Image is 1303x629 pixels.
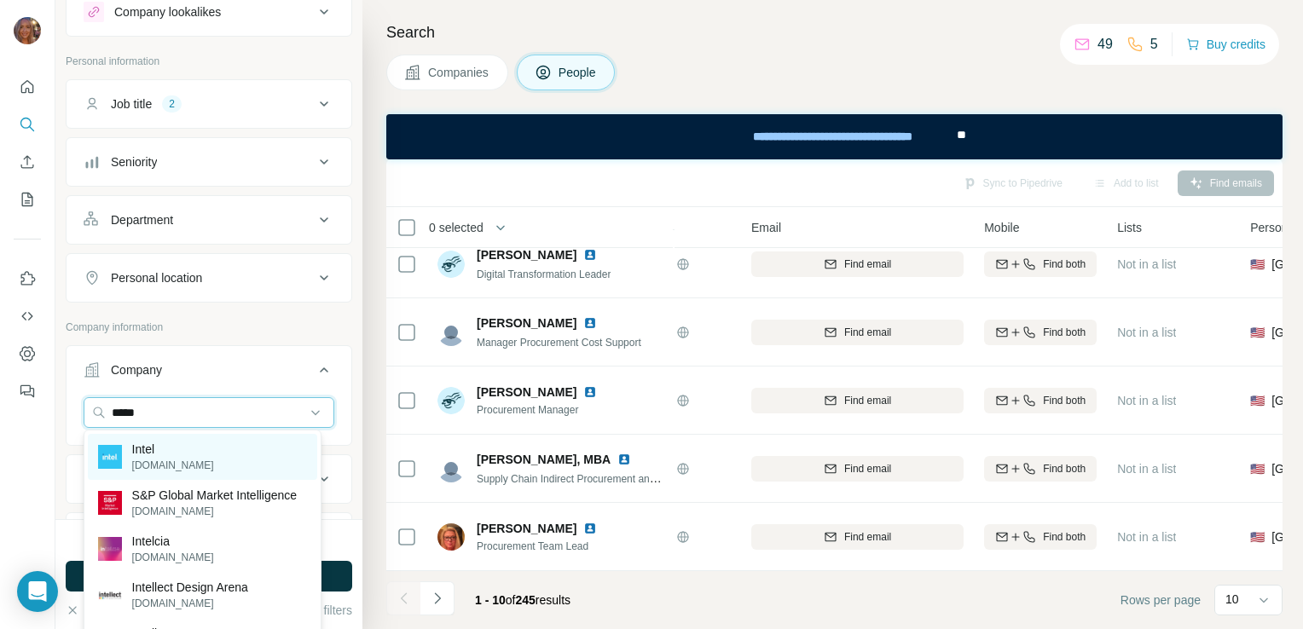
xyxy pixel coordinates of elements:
button: Use Surfe on LinkedIn [14,263,41,294]
p: Intel [132,441,214,458]
img: Avatar [14,17,41,44]
span: Not in a list [1117,530,1176,544]
span: [PERSON_NAME] [477,314,576,332]
span: Supply Chain Indirect Procurement and Compliance Manager [477,471,756,485]
button: Find email [751,524,964,550]
span: Rows per page [1121,591,1201,609]
h4: Search [386,20,1283,44]
span: Email [751,219,781,236]
img: Avatar [437,455,465,482]
button: Company [67,349,351,397]
span: [PERSON_NAME] [477,246,576,263]
button: Department [67,199,351,240]
button: Search [14,109,41,140]
p: [DOMAIN_NAME] [132,550,214,565]
button: Run search [66,561,352,591]
div: Company lookalikes [114,3,221,20]
span: [PERSON_NAME], MBA [477,451,611,468]
button: HQ location [67,516,351,557]
span: 🇺🇸 [1250,324,1265,341]
img: Avatar [437,387,465,414]
span: 🇺🇸 [1250,256,1265,273]
span: 1 - 10 [475,593,506,607]
span: Digital Transformation Leader [477,268,611,280]
div: Company [111,361,162,378]
button: Seniority [67,141,351,182]
span: Find email [844,393,891,408]
span: Find both [1043,461,1086,476]
button: Find both [984,251,1097,277]
span: Find both [1043,529,1086,545]
button: Dashboard [14,338,41,369]
button: Find both [984,320,1097,345]
div: 2 [162,96,182,112]
button: Find email [751,388,964,413]
img: LinkedIn logo [583,522,597,535]
button: Find both [984,456,1097,482]
button: Industry [67,459,351,499]
span: Find email [844,325,891,340]
div: Seniority [111,153,157,170]
p: 10 [1225,591,1239,608]
span: Lists [1117,219,1142,236]
span: [PERSON_NAME] [477,384,576,401]
span: Find email [844,461,891,476]
span: results [475,593,570,607]
span: 0 selected [429,219,484,236]
p: [DOMAIN_NAME] [132,596,248,611]
img: LinkedIn logo [583,385,597,399]
div: Job title [111,95,152,113]
button: Quick start [14,72,41,102]
span: Manager Procurement Cost Support [477,337,641,349]
img: Intellect Design Arena [98,583,122,607]
span: Procurement Manager [477,402,604,418]
img: Avatar [437,523,465,551]
span: Procurement Team Lead [477,539,604,554]
button: Job title2 [67,84,351,124]
span: Find both [1043,257,1086,272]
p: Personal information [66,54,352,69]
span: Find email [844,529,891,545]
span: Mobile [984,219,1019,236]
span: of [506,593,516,607]
span: [PERSON_NAME] [477,520,576,537]
img: LinkedIn logo [583,316,597,330]
p: [DOMAIN_NAME] [132,504,298,519]
button: Find email [751,456,964,482]
span: Companies [428,64,490,81]
button: Navigate to next page [420,581,455,615]
p: S&P Global Market Intelligence [132,487,298,504]
span: Not in a list [1117,257,1176,271]
p: Company information [66,320,352,335]
span: Not in a list [1117,394,1176,407]
p: 49 [1097,34,1113,55]
span: Find both [1043,325,1086,340]
img: Avatar [437,319,465,346]
span: 🇺🇸 [1250,460,1265,477]
span: Find email [844,257,891,272]
span: 🇺🇸 [1250,528,1265,545]
span: 245 [516,593,536,607]
img: Intelcia [98,537,122,561]
button: Personal location [67,257,351,298]
img: Avatar [437,251,465,278]
div: Open Intercom Messenger [17,571,58,612]
button: My lists [14,184,41,215]
span: People [559,64,598,81]
span: Find both [1043,393,1086,408]
div: Department [111,211,173,228]
button: Find both [984,388,1097,413]
span: Not in a list [1117,462,1176,476]
button: Enrich CSV [14,147,41,177]
button: Use Surfe API [14,301,41,332]
p: Intelcia [132,533,214,550]
img: Intel [98,445,122,469]
span: Not in a list [1117,326,1176,339]
img: S&P Global Market Intelligence [98,491,122,515]
span: 🇺🇸 [1250,392,1265,409]
p: Intellect Design Arena [132,579,248,596]
iframe: Banner [386,114,1283,159]
button: Find both [984,524,1097,550]
button: Find email [751,320,964,345]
